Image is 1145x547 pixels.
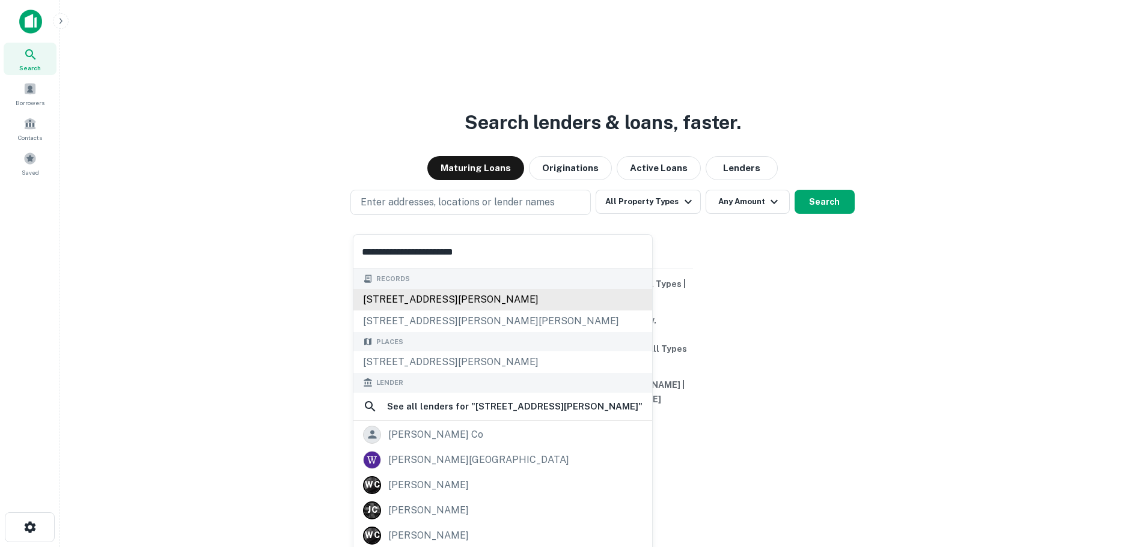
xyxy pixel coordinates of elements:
a: W C[PERSON_NAME] [353,473,652,498]
button: Any Amount [706,190,790,214]
p: W C [365,529,379,542]
span: Contacts [18,133,42,142]
a: Contacts [4,112,56,145]
span: Search [19,63,41,73]
span: Lender [376,378,403,388]
a: Borrowers [4,77,56,110]
a: Saved [4,147,56,180]
img: capitalize-icon.png [19,10,42,34]
span: Places [376,337,403,347]
button: All Property Types [596,190,700,214]
button: Lenders [706,156,778,180]
div: [PERSON_NAME] [388,476,469,494]
h6: See all lenders for " [STREET_ADDRESS][PERSON_NAME] " [387,399,643,414]
p: J C [367,504,377,516]
button: Search [795,190,855,214]
div: [PERSON_NAME] [388,527,469,545]
button: Enter addresses, locations or lender names [350,190,591,215]
div: [STREET_ADDRESS][PERSON_NAME][PERSON_NAME] [353,310,652,332]
div: [PERSON_NAME] [388,501,469,519]
p: W C [365,479,379,491]
button: Active Loans [617,156,701,180]
span: Records [376,274,410,284]
div: [PERSON_NAME] co [388,426,483,444]
a: [PERSON_NAME][GEOGRAPHIC_DATA] [353,447,652,473]
button: Maturing Loans [427,156,524,180]
a: J C[PERSON_NAME] [353,498,652,523]
a: Search [4,43,56,75]
div: [STREET_ADDRESS][PERSON_NAME] [353,351,652,373]
p: Enter addresses, locations or lender names [361,195,555,210]
div: [PERSON_NAME][GEOGRAPHIC_DATA] [388,451,569,469]
span: Borrowers [16,98,44,107]
div: [STREET_ADDRESS][PERSON_NAME] [353,289,652,310]
button: Originations [529,156,612,180]
span: Saved [22,168,39,177]
iframe: Chat Widget [1085,451,1145,509]
h3: Search lenders & loans, faster. [465,108,741,137]
img: picture [364,452,380,468]
a: [PERSON_NAME] co [353,422,652,447]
